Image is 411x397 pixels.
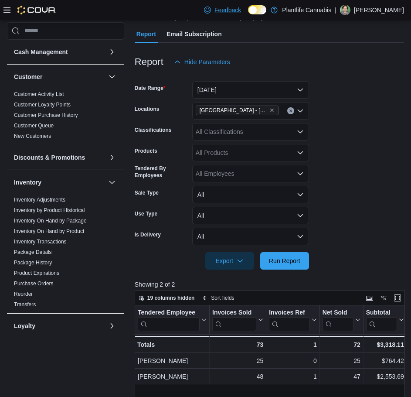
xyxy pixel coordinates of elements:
input: Dark Mode [248,5,266,14]
label: Sale Type [135,189,159,196]
div: Rian Lamontagne [340,5,350,15]
span: Inventory Transactions [14,238,67,245]
a: Reorder [14,291,33,297]
button: Sort fields [199,293,238,303]
h3: Report [135,57,163,67]
span: Hide Parameters [184,58,230,66]
button: All [192,186,309,203]
div: Tendered Employee [138,308,200,317]
div: 47 [323,371,360,382]
span: Inventory Adjustments [14,196,65,203]
button: Remove Edmonton - South Common from selection in this group [269,108,275,113]
a: Package Details [14,249,52,255]
label: Date Range [135,85,166,92]
div: 72 [322,339,360,350]
a: New Customers [14,133,51,139]
label: Classifications [135,127,172,133]
h3: Inventory [14,178,41,186]
button: Cash Management [14,47,105,56]
span: Edmonton - South Common [196,106,279,115]
button: Open list of options [297,149,304,156]
span: Sort fields [211,294,234,301]
span: Customer Queue [14,122,54,129]
button: Customer [107,71,117,82]
a: Transfers [14,301,36,307]
a: Feedback [200,1,245,19]
a: Product Expirations [14,270,59,276]
div: Subtotal [366,308,397,331]
a: Inventory On Hand by Package [14,217,87,223]
a: Package History [14,259,52,265]
button: Subtotal [366,308,404,331]
div: [PERSON_NAME] [138,371,207,382]
button: All [192,207,309,224]
div: Net Sold [322,308,353,331]
button: Net Sold [322,308,360,331]
span: Feedback [214,6,241,14]
button: Cash Management [107,46,117,57]
label: Locations [135,106,160,113]
label: Products [135,147,157,154]
a: Customer Activity List [14,91,64,97]
button: Discounts & Promotions [14,153,105,161]
span: Email Subscription [166,25,222,43]
p: | [335,5,336,15]
button: Open list of options [297,170,304,177]
button: All [192,228,309,245]
a: Customer Purchase History [14,112,78,118]
div: 73 [212,339,263,350]
img: Cova [17,6,56,14]
button: Invoices Ref [269,308,316,331]
span: Customer Activity List [14,90,64,97]
button: Invoices Sold [212,308,263,331]
a: Customer Loyalty Points [14,101,71,107]
button: Inventory [14,178,105,186]
label: Use Type [135,210,157,217]
button: Tendered Employee [138,308,207,331]
button: Open list of options [297,107,304,114]
span: Purchase Orders [14,280,54,287]
h3: Loyalty [14,321,35,330]
span: Run Report [269,257,300,265]
span: Customer Purchase History [14,111,78,118]
div: Invoices Ref [269,308,309,331]
span: New Customers [14,132,51,139]
span: Inventory On Hand by Product [14,227,84,234]
button: Run Report [260,252,309,270]
button: Keyboard shortcuts [364,293,375,303]
button: [DATE] [192,81,309,99]
div: 48 [212,371,263,382]
p: Plantlife Cannabis [282,5,331,15]
div: Totals [137,339,207,350]
a: Inventory Adjustments [14,196,65,202]
span: Package History [14,259,52,266]
span: Export [211,252,249,270]
p: Showing 2 of 2 [135,280,408,289]
div: 0 [269,356,316,366]
button: Loyalty [107,320,117,331]
div: Invoices Ref [269,308,309,317]
div: Tendered Employee [138,308,200,331]
button: Display options [378,293,389,303]
a: Inventory On Hand by Product [14,228,84,234]
span: Customer Loyalty Points [14,101,71,108]
div: Net Sold [322,308,353,317]
div: 1 [269,371,316,382]
label: Is Delivery [135,231,161,238]
h3: Customer [14,72,42,81]
a: Inventory Transactions [14,238,67,244]
button: Export [205,252,254,270]
span: Inventory On Hand by Package [14,217,87,224]
button: 19 columns hidden [135,293,198,303]
div: Inventory [7,194,124,313]
div: $3,318.11 [366,339,404,350]
button: Customer [14,72,105,81]
a: Inventory by Product Historical [14,207,85,213]
label: Tendered By Employees [135,165,189,179]
button: Enter fullscreen [392,293,403,303]
div: Subtotal [366,308,397,317]
a: Purchase Orders [14,280,54,286]
div: Invoices Sold [212,308,256,317]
